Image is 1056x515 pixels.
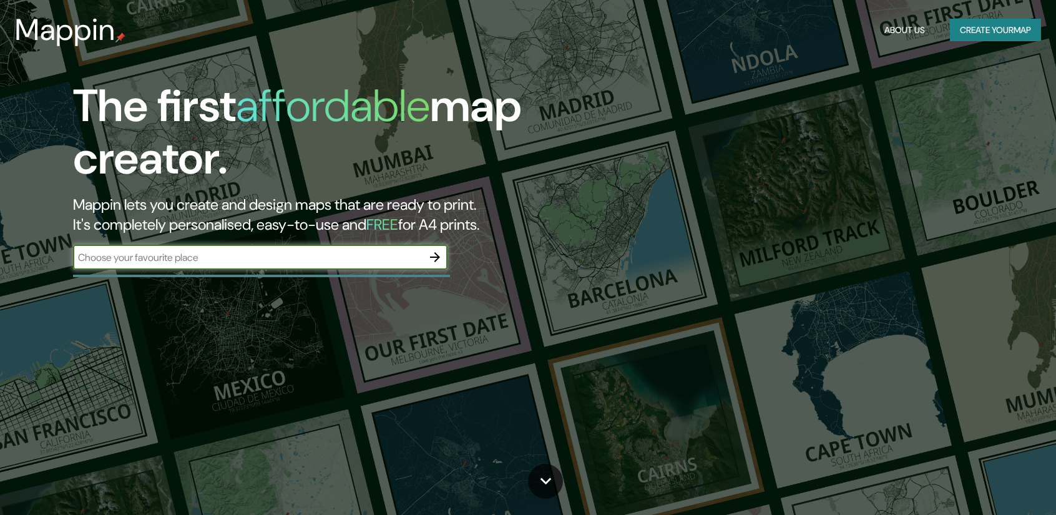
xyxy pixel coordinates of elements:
[236,77,430,135] h1: affordable
[950,19,1041,42] button: Create yourmap
[366,215,398,234] h5: FREE
[15,12,115,47] h3: Mappin
[73,80,601,195] h1: The first map creator.
[115,32,125,42] img: mappin-pin
[879,19,930,42] button: About Us
[73,250,423,265] input: Choose your favourite place
[73,195,601,235] h2: Mappin lets you create and design maps that are ready to print. It's completely personalised, eas...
